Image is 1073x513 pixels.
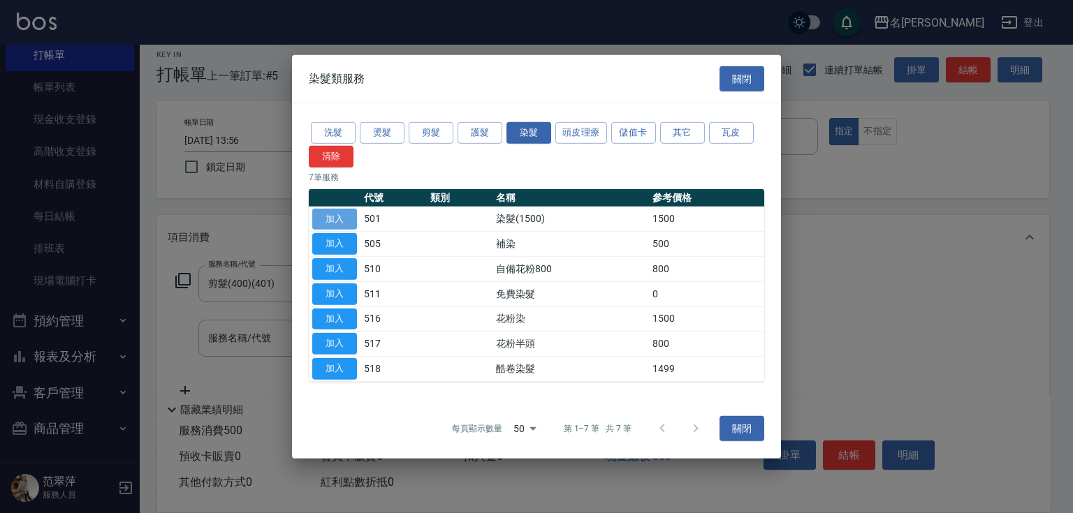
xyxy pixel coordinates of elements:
[611,122,656,144] button: 儲值卡
[492,207,649,232] td: 染髮(1500)
[360,332,427,357] td: 517
[312,208,357,230] button: 加入
[360,232,427,257] td: 505
[492,232,649,257] td: 補染
[360,256,427,281] td: 510
[409,122,453,144] button: 剪髮
[360,356,427,381] td: 518
[311,122,356,144] button: 洗髮
[360,207,427,232] td: 501
[360,122,404,144] button: 燙髮
[492,306,649,332] td: 花粉染
[312,358,357,380] button: 加入
[720,415,764,441] button: 關閉
[720,66,764,91] button: 關閉
[649,188,764,207] th: 參考價格
[427,188,493,207] th: 類別
[649,332,764,357] td: 800
[492,332,649,357] td: 花粉半頭
[709,122,754,144] button: 瓦皮
[649,232,764,257] td: 500
[506,122,551,144] button: 染髮
[508,410,541,447] div: 50
[452,422,502,435] p: 每頁顯示數量
[649,207,764,232] td: 1500
[360,306,427,332] td: 516
[649,356,764,381] td: 1499
[312,233,357,255] button: 加入
[309,72,365,86] span: 染髮類服務
[309,146,353,168] button: 清除
[309,170,764,183] p: 7 筆服務
[649,281,764,306] td: 0
[649,256,764,281] td: 800
[649,306,764,332] td: 1500
[312,333,357,355] button: 加入
[360,281,427,306] td: 511
[660,122,705,144] button: 其它
[555,122,607,144] button: 頭皮理療
[492,281,649,306] td: 免費染髮
[312,308,357,329] button: 加入
[360,188,427,207] th: 代號
[492,256,649,281] td: 自備花粉800
[312,283,357,305] button: 加入
[564,422,632,435] p: 第 1–7 筆 共 7 筆
[492,188,649,207] th: 名稱
[458,122,502,144] button: 護髮
[312,258,357,280] button: 加入
[492,356,649,381] td: 酷卷染髮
